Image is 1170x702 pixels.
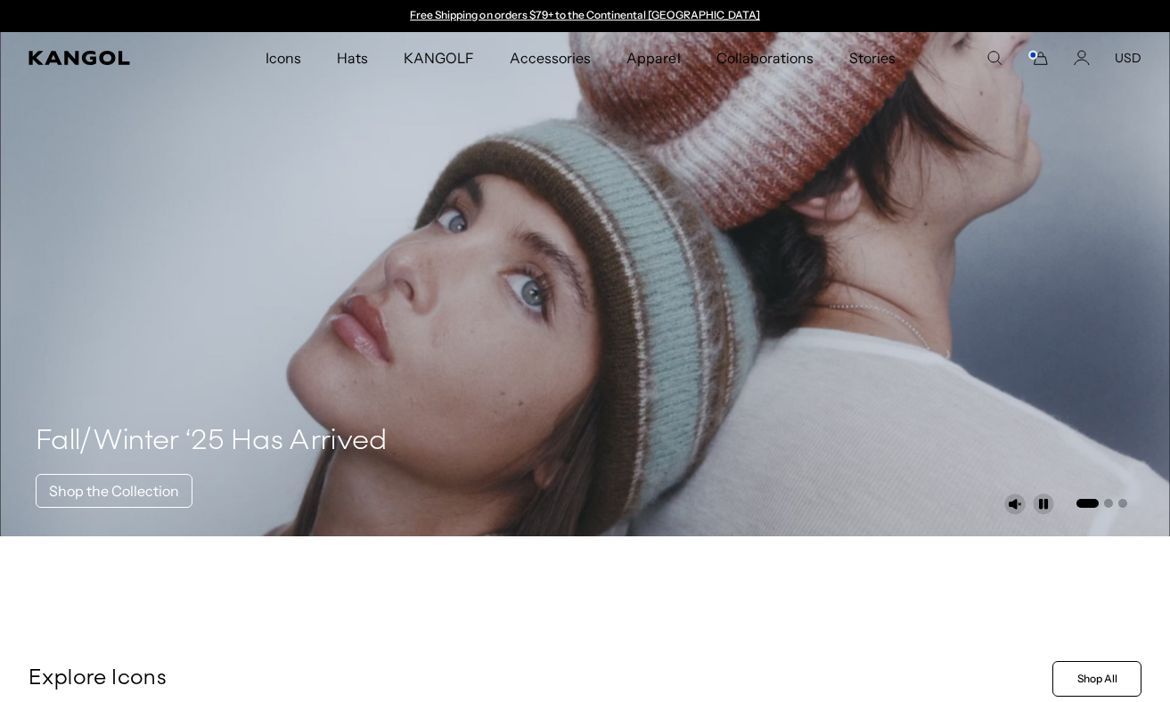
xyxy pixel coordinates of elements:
h4: Fall/Winter ‘25 Has Arrived [36,424,388,460]
a: Accessories [492,32,609,84]
a: Free Shipping on orders $79+ to the Continental [GEOGRAPHIC_DATA] [410,8,760,21]
a: Icons [248,32,319,84]
a: Kangol [29,51,175,65]
button: Go to slide 3 [1118,499,1127,508]
summary: Search here [986,50,1002,66]
span: Icons [266,32,301,84]
button: Unmute [1004,494,1026,515]
div: Announcement [402,9,769,23]
a: Shop All [1052,661,1141,697]
button: USD [1115,50,1141,66]
div: 1 of 2 [402,9,769,23]
a: KANGOLF [386,32,492,84]
a: Apparel [609,32,698,84]
button: Go to slide 1 [1076,499,1099,508]
slideshow-component: Announcement bar [402,9,769,23]
button: Pause [1033,494,1054,515]
ul: Select a slide to show [1075,495,1127,510]
button: Cart [1027,50,1049,66]
a: Shop the Collection [36,474,192,508]
span: KANGOLF [404,32,474,84]
a: Collaborations [699,32,831,84]
span: Stories [849,32,896,84]
p: Explore Icons [29,665,1045,692]
span: Hats [337,32,368,84]
a: Stories [831,32,913,84]
span: Accessories [510,32,591,84]
span: Collaborations [716,32,814,84]
button: Go to slide 2 [1104,499,1113,508]
span: Apparel [626,32,680,84]
a: Account [1074,50,1090,66]
a: Hats [319,32,386,84]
